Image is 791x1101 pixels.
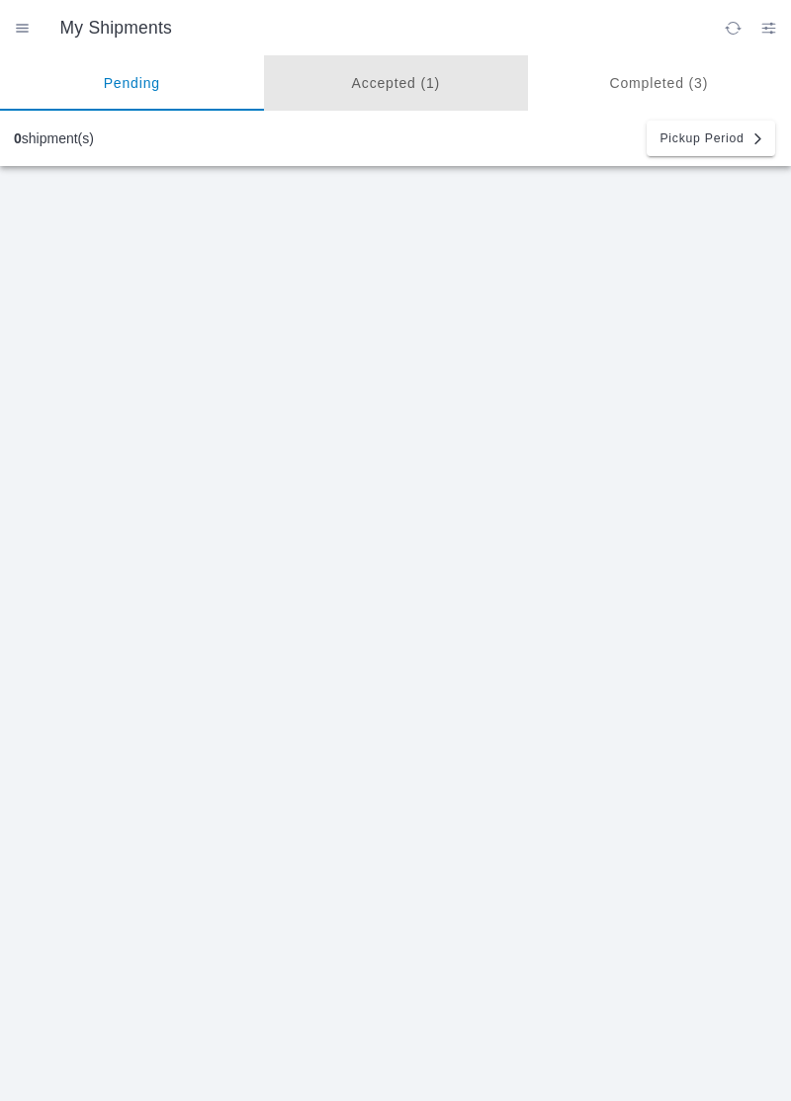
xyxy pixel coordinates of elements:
ion-segment-button: Accepted (1) [264,55,528,111]
ion-segment-button: Completed (3) [527,55,791,111]
b: 0 [14,130,22,146]
div: shipment(s) [14,130,94,146]
span: Pickup Period [659,132,744,144]
ion-title: My Shipments [41,18,715,39]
